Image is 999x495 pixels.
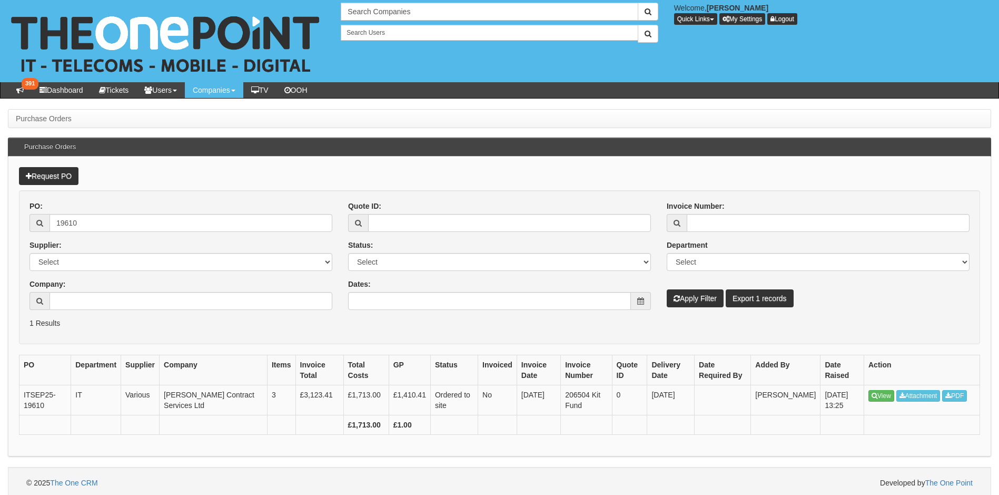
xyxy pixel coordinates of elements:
td: IT [71,385,121,415]
button: Apply Filter [667,289,724,307]
span: Developed by [880,478,973,488]
td: [PERSON_NAME] [751,385,820,415]
th: Department [71,355,121,385]
a: Attachment [896,390,941,402]
button: Quick Links [674,13,717,25]
label: Invoice Number: [667,201,725,211]
label: Quote ID: [348,201,381,211]
label: Status: [348,240,373,250]
label: Department [667,240,708,250]
a: OOH [276,82,315,98]
li: Purchase Orders [16,113,72,124]
a: Logout [767,13,797,25]
div: Welcome, [666,3,999,25]
td: Various [121,385,160,415]
td: ITSEP25-19610 [19,385,71,415]
a: Tickets [91,82,137,98]
span: 391 [22,78,38,90]
td: Ordered to site [430,385,478,415]
th: Company [160,355,268,385]
td: 206504 Kit Fund [561,385,612,415]
td: [DATE] 13:25 [820,385,864,415]
td: £3,123.41 [295,385,343,415]
td: 0 [612,385,647,415]
span: © 2025 [26,479,98,487]
th: GP [389,355,430,385]
a: View [868,390,894,402]
a: Dashboard [32,82,91,98]
th: £1.00 [389,415,430,435]
a: PDF [942,390,967,402]
th: Added By [751,355,820,385]
td: £1,410.41 [389,385,430,415]
th: Supplier [121,355,160,385]
label: Company: [29,279,65,289]
td: [DATE] [517,385,560,415]
input: Search Users [341,25,638,41]
th: Quote ID [612,355,647,385]
label: Dates: [348,279,371,289]
label: PO: [29,201,43,211]
th: £1,713.00 [343,415,389,435]
th: Date Raised [820,355,864,385]
td: 3 [267,385,295,415]
td: No [478,385,517,415]
th: Action [864,355,980,385]
a: Request PO [19,167,78,185]
b: [PERSON_NAME] [707,4,768,12]
th: Status [430,355,478,385]
th: Delivery Date [647,355,695,385]
th: Invoice Total [295,355,343,385]
th: Date Required By [695,355,751,385]
a: TV [243,82,276,98]
input: Search Companies [341,3,638,21]
a: The One CRM [50,479,97,487]
a: Companies [185,82,243,98]
th: Total Costs [343,355,389,385]
label: Supplier: [29,240,62,250]
th: Invoice Number [561,355,612,385]
td: [PERSON_NAME] Contract Services Ltd [160,385,268,415]
th: Invoice Date [517,355,560,385]
td: £1,713.00 [343,385,389,415]
th: Invoiced [478,355,517,385]
a: The One Point [925,479,973,487]
p: 1 Results [29,318,970,328]
h3: Purchase Orders [19,138,81,156]
th: PO [19,355,71,385]
th: Items [267,355,295,385]
a: Users [136,82,185,98]
a: Export 1 records [726,289,794,307]
a: My Settings [719,13,766,25]
td: [DATE] [647,385,695,415]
